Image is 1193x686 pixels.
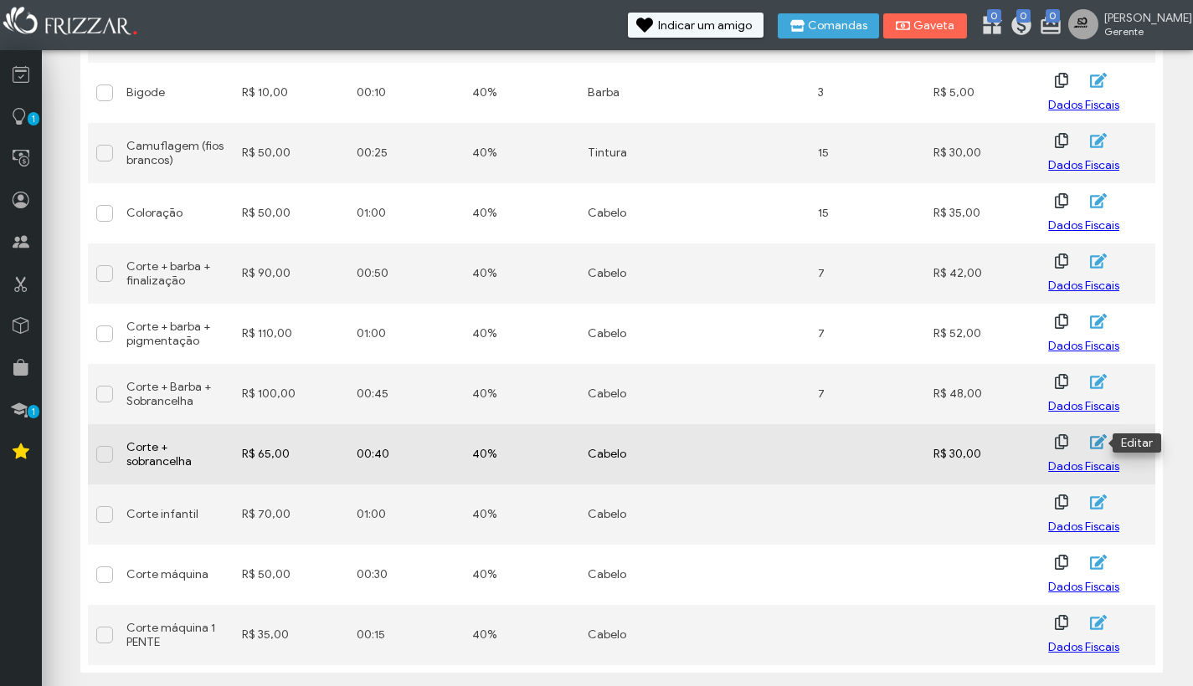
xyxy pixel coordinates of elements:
[126,85,225,100] div: Bigode
[1048,489,1073,514] button: ui-button
[1048,188,1073,213] button: ui-button
[242,326,341,340] div: R$ 110,00
[818,206,917,220] div: 15
[1048,635,1119,660] button: Dados Fiscais
[242,627,341,642] div: R$ 35,00
[126,139,225,167] div: Camuflagem (fios brancos)
[357,206,455,220] div: 01:00
[987,9,1001,23] span: 0
[1046,9,1060,23] span: 0
[1068,9,1185,43] a: [PERSON_NAME] Gerente
[472,507,571,521] div: 40%
[1060,188,1062,213] span: ui-button
[1060,68,1062,93] span: ui-button
[579,63,695,123] td: Barba
[1104,25,1180,38] span: Gerente
[1010,13,1026,40] a: 0
[1048,309,1073,334] button: ui-button
[1095,429,1097,454] span: ui-button
[579,364,695,424] td: Cabelo
[1083,248,1108,274] button: ui-button
[126,507,225,521] div: Corte infantil
[1048,128,1073,153] button: ui-button
[242,567,341,581] div: R$ 50,00
[1048,334,1119,359] button: Dados Fiscais
[1083,550,1108,575] button: ui-button
[1083,188,1108,213] button: ui-button
[1095,248,1097,274] span: ui-button
[472,627,571,642] div: 40%
[933,146,1032,160] div: R$ 30,00
[1048,213,1119,238] span: Dados Fiscais
[357,447,455,461] div: 00:40
[1060,248,1062,274] span: ui-button
[357,387,455,401] div: 00:45
[357,146,455,160] div: 00:25
[357,85,455,100] div: 00:10
[1095,128,1097,153] span: ui-button
[472,266,571,280] div: 40%
[1048,248,1073,274] button: ui-button
[1095,369,1097,394] span: ui-button
[1048,153,1119,178] button: Dados Fiscais
[1095,610,1097,635] span: ui-button
[242,146,341,160] div: R$ 50,00
[357,627,455,642] div: 00:15
[242,266,341,280] div: R$ 90,00
[913,20,955,32] span: Gaveta
[1095,68,1097,93] span: ui-button
[28,112,39,125] span: 1
[1048,550,1073,575] button: ui-button
[933,206,1032,220] div: R$ 35,00
[242,507,341,521] div: R$ 70,00
[472,387,571,401] div: 40%
[1083,128,1108,153] button: ui-button
[818,387,917,401] div: 7
[1048,93,1119,118] button: Dados Fiscais
[472,206,571,220] div: 40%
[1048,514,1119,540] button: Dados Fiscais
[1048,610,1073,635] button: ui-button
[1083,429,1108,454] button: ui-button
[242,447,341,461] div: R$ 65,00
[472,567,571,581] div: 40%
[1048,575,1119,600] button: Dados Fiscais
[808,20,867,32] span: Comandas
[579,424,695,484] td: Cabelo
[658,20,752,32] span: Indicar um amigo
[1048,68,1073,93] button: ui-button
[579,243,695,304] td: Cabelo
[1016,9,1031,23] span: 0
[472,146,571,160] div: 40%
[1048,394,1119,419] button: Dados Fiscais
[818,85,917,100] div: 3
[1048,274,1119,299] button: Dados Fiscais
[1039,13,1056,40] a: 0
[126,440,225,468] div: Corte + sobrancelha
[472,326,571,340] div: 40%
[933,387,1032,401] div: R$ 48,00
[126,320,225,348] div: Corte + barba + pigmentação
[778,13,879,38] button: Comandas
[1060,610,1062,635] span: ui-button
[472,447,571,461] div: 40%
[579,123,695,183] td: Tintura
[1083,309,1108,334] button: ui-button
[126,380,225,408] div: Corte + Barba + Sobrancelha
[357,266,455,280] div: 00:50
[126,206,225,220] div: Coloração
[1048,454,1119,479] button: Dados Fiscais
[1083,68,1108,93] button: ui-button
[818,146,917,160] div: 15
[242,206,341,220] div: R$ 50,00
[1083,369,1108,394] button: ui-button
[1095,309,1097,334] span: ui-button
[579,484,695,545] td: Cabelo
[579,545,695,605] td: Cabelo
